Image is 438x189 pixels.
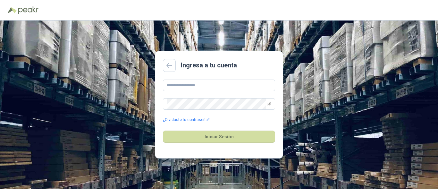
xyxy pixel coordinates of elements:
img: Peakr [18,6,38,14]
a: ¿Olvidaste tu contraseña? [163,117,209,123]
img: Logo [8,7,17,13]
button: Iniciar Sesión [163,131,275,143]
span: eye-invisible [267,102,271,106]
h2: Ingresa a tu cuenta [181,60,237,70]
